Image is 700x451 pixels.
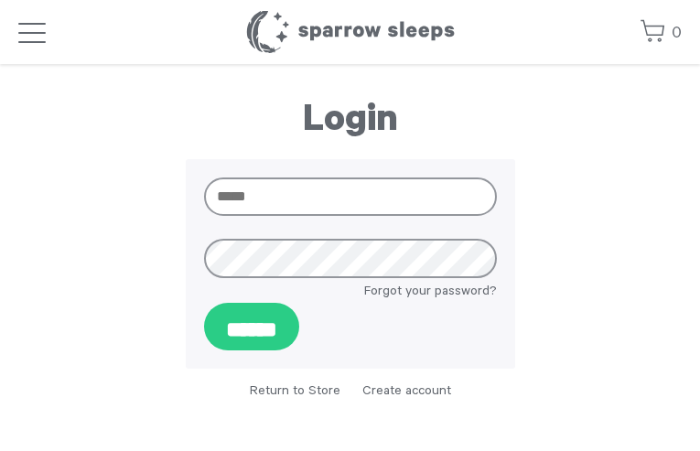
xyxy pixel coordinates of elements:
h1: Sparrow Sleeps [245,9,456,55]
h1: Login [186,101,515,146]
a: Create account [362,385,451,400]
a: Return to Store [250,385,340,400]
a: 0 [640,14,682,53]
a: Forgot your password? [364,283,497,303]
